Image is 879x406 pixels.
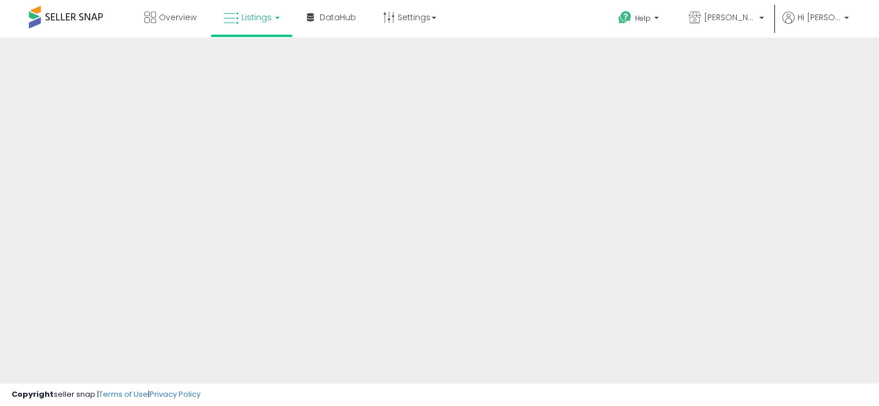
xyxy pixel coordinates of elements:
span: DataHub [320,12,356,23]
a: Privacy Policy [150,389,201,400]
a: Terms of Use [99,389,148,400]
span: [PERSON_NAME] store [704,12,756,23]
span: Listings [242,12,272,23]
span: Help [635,13,651,23]
div: seller snap | | [12,389,201,400]
i: Get Help [618,10,632,25]
a: Hi [PERSON_NAME] [782,12,849,38]
span: Overview [159,12,196,23]
strong: Copyright [12,389,54,400]
a: Help [609,2,670,38]
span: Hi [PERSON_NAME] [798,12,841,23]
